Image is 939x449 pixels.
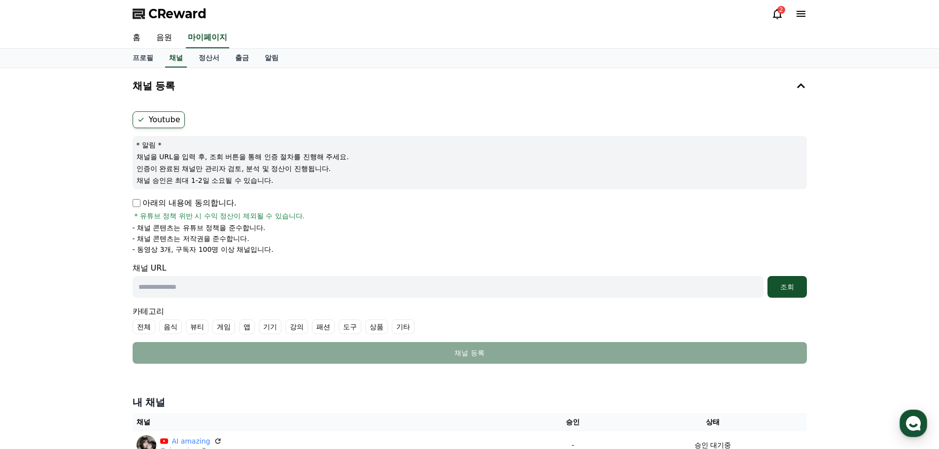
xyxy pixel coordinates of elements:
label: 도구 [339,319,361,334]
p: - 채널 콘텐츠는 저작권을 준수합니다. [133,234,249,243]
div: 카테고리 [133,306,807,334]
label: 상품 [365,319,388,334]
label: 게임 [212,319,235,334]
th: 승인 [527,413,619,431]
p: - 동영상 3개, 구독자 100명 이상 채널입니다. [133,244,274,254]
a: 알림 [257,49,286,68]
label: 기타 [392,319,415,334]
label: Youtube [133,111,185,128]
label: 강의 [285,319,308,334]
button: 조회 [767,276,807,298]
a: 설정 [127,312,189,337]
a: CReward [133,6,207,22]
a: 출금 [227,49,257,68]
a: AI amazing [172,436,210,447]
h4: 채널 등록 [133,80,175,91]
label: 뷰티 [186,319,209,334]
div: 조회 [771,282,803,292]
label: 기기 [259,319,281,334]
th: 상태 [619,413,806,431]
span: 대화 [90,328,102,336]
a: 홈 [125,28,148,48]
label: 패션 [312,319,335,334]
div: 채널 URL [133,262,807,298]
label: 음식 [159,319,182,334]
p: - 채널 콘텐츠는 유튜브 정책을 준수합니다. [133,223,266,233]
a: 2 [771,8,783,20]
span: 홈 [31,327,37,335]
a: 프로필 [125,49,161,68]
a: 음원 [148,28,180,48]
p: 채널을 URL을 입력 후, 조회 버튼을 통해 인증 절차를 진행해 주세요. [137,152,803,162]
h4: 내 채널 [133,395,807,409]
th: 채널 [133,413,527,431]
a: 홈 [3,312,65,337]
a: 채널 [165,49,187,68]
div: 2 [777,6,785,14]
span: * 유튜브 정책 위반 시 수익 정산이 제외될 수 있습니다. [135,211,305,221]
div: 채널 등록 [152,348,787,358]
button: 채널 등록 [129,72,811,100]
button: 채널 등록 [133,342,807,364]
label: 전체 [133,319,155,334]
p: 인증이 완료된 채널만 관리자 검토, 분석 및 정산이 진행됩니다. [137,164,803,173]
a: 대화 [65,312,127,337]
span: CReward [148,6,207,22]
span: 설정 [152,327,164,335]
p: 채널 승인은 최대 1-2일 소요될 수 있습니다. [137,175,803,185]
p: 아래의 내용에 동의합니다. [133,197,237,209]
label: 앱 [239,319,255,334]
a: 정산서 [191,49,227,68]
a: 마이페이지 [186,28,229,48]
